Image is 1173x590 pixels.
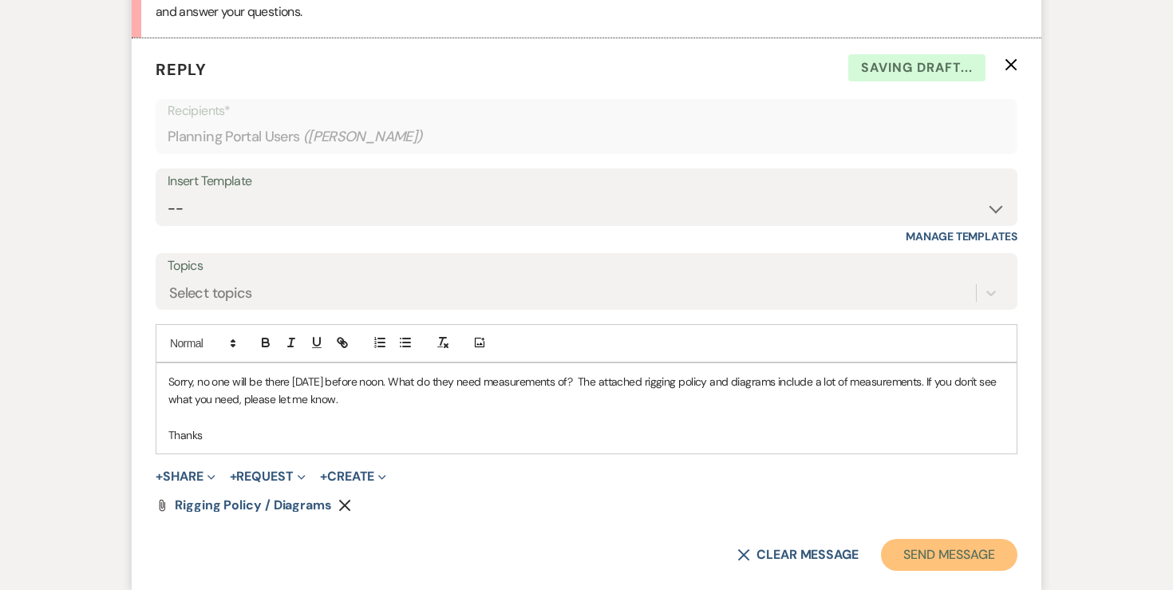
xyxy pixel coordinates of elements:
[168,373,1005,409] p: Sorry, no one will be there [DATE] before noon. What do they need measurements of? The attached r...
[168,101,1005,121] p: Recipients*
[156,470,163,483] span: +
[881,539,1017,571] button: Send Message
[175,497,332,513] span: Rigging Policy / Diagrams
[230,470,237,483] span: +
[168,255,1005,278] label: Topics
[303,126,423,148] span: ( [PERSON_NAME] )
[169,282,252,303] div: Select topics
[168,426,1005,444] p: Thanks
[320,470,327,483] span: +
[168,121,1005,152] div: Planning Portal Users
[156,470,215,483] button: Share
[230,470,306,483] button: Request
[320,470,386,483] button: Create
[156,59,207,80] span: Reply
[848,54,985,81] span: Saving draft...
[168,170,1005,193] div: Insert Template
[737,548,859,561] button: Clear message
[906,229,1017,244] a: Manage Templates
[175,499,332,512] a: Rigging Policy / Diagrams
